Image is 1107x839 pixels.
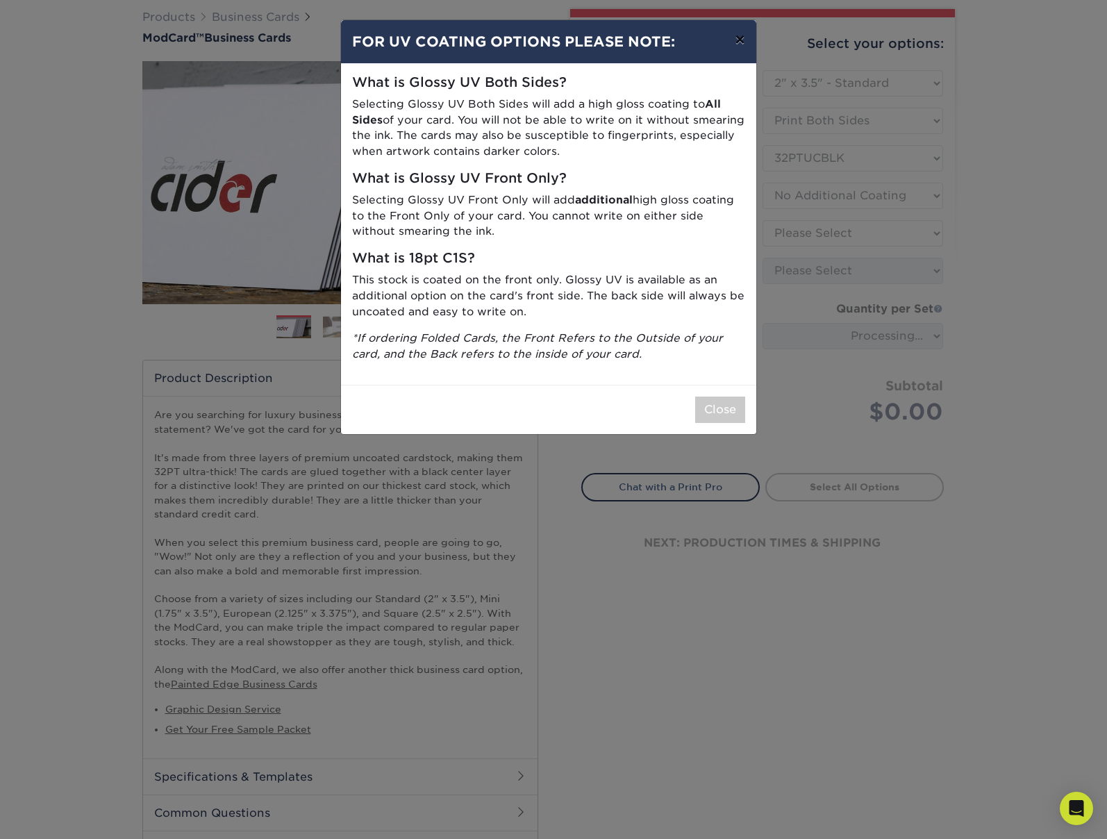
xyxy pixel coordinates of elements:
[352,192,745,240] p: Selecting Glossy UV Front Only will add high gloss coating to the Front Only of your card. You ca...
[352,75,745,91] h5: What is Glossy UV Both Sides?
[1060,792,1093,825] div: Open Intercom Messenger
[352,272,745,319] p: This stock is coated on the front only. Glossy UV is available as an additional option on the car...
[352,251,745,267] h5: What is 18pt C1S?
[575,193,633,206] strong: additional
[352,31,745,52] h4: FOR UV COATING OPTIONS PLEASE NOTE:
[695,397,745,423] button: Close
[352,171,745,187] h5: What is Glossy UV Front Only?
[352,97,745,160] p: Selecting Glossy UV Both Sides will add a high gloss coating to of your card. You will not be abl...
[352,97,721,126] strong: All Sides
[352,331,723,360] i: *If ordering Folded Cards, the Front Refers to the Outside of your card, and the Back refers to t...
[724,20,756,59] button: ×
